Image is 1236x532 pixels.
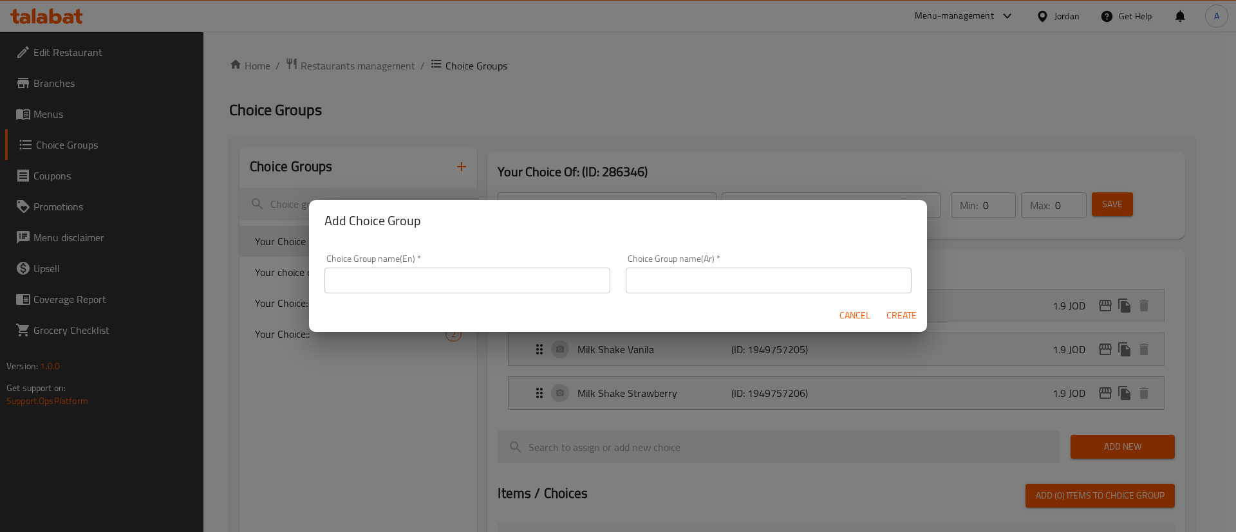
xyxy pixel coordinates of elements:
[626,268,912,293] input: Please enter Choice Group name(ar)
[324,268,610,293] input: Please enter Choice Group name(en)
[839,307,870,324] span: Cancel
[324,210,912,231] h2: Add Choice Group
[881,304,922,327] button: Create
[886,307,917,324] span: Create
[834,304,876,327] button: Cancel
